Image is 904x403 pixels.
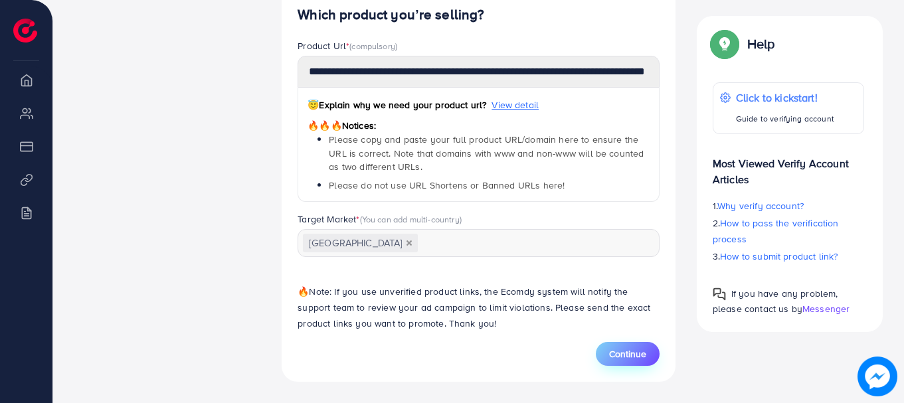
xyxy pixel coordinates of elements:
[298,7,660,23] h4: Which product you’re selling?
[713,198,864,214] p: 1.
[713,32,737,56] img: Popup guide
[360,213,462,225] span: (You can add multi-country)
[298,283,660,331] p: Note: If you use unverified product links, the Ecomdy system will notify the support team to revi...
[713,248,864,264] p: 3.
[736,111,834,127] p: Guide to verifying account
[713,287,838,315] span: If you have any problem, please contact us by
[308,119,341,132] span: 🔥🔥🔥
[303,234,418,252] span: [GEOGRAPHIC_DATA]
[13,19,37,42] img: logo
[609,347,646,361] span: Continue
[298,285,309,298] span: 🔥
[349,40,397,52] span: (compulsory)
[329,179,565,192] span: Please do not use URL Shortens or Banned URLs here!
[713,216,839,246] span: How to pass the verification process
[802,302,850,315] span: Messenger
[308,119,376,132] span: Notices:
[713,287,726,301] img: Popup guide
[298,212,462,226] label: Target Market
[298,39,397,52] label: Product Url
[298,229,660,256] div: Search for option
[747,36,775,52] p: Help
[713,215,864,247] p: 2.
[596,342,660,366] button: Continue
[308,98,486,112] span: Explain why we need your product url?
[858,357,897,396] img: image
[406,240,412,246] button: Deselect Pakistan
[308,98,319,112] span: 😇
[736,90,834,106] p: Click to kickstart!
[419,233,642,254] input: Search for option
[717,199,804,212] span: Why verify account?
[713,145,864,187] p: Most Viewed Verify Account Articles
[492,98,539,112] span: View detail
[720,250,838,263] span: How to submit product link?
[329,133,644,173] span: Please copy and paste your full product URL/domain here to ensure the URL is correct. Note that d...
